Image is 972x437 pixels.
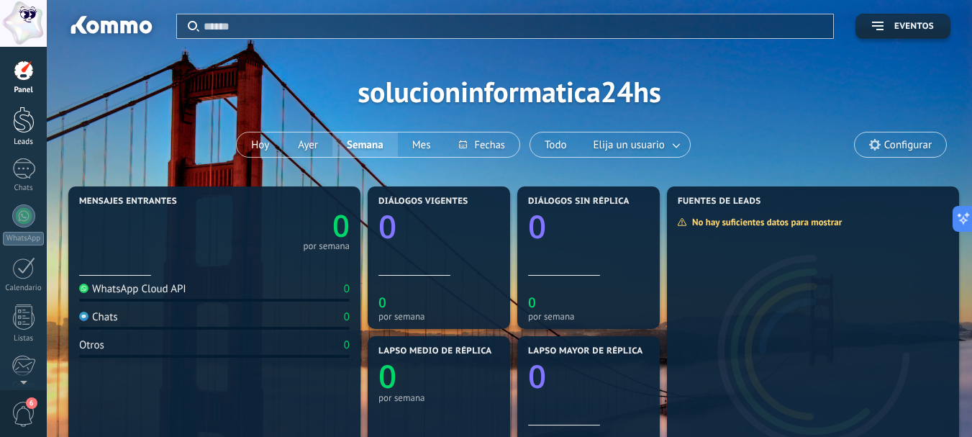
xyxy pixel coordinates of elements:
span: Diálogos sin réplica [528,197,630,207]
button: Ayer [283,132,332,157]
div: por semana [303,243,350,250]
span: Mensajes entrantes [79,197,177,207]
img: Chats [79,312,88,321]
div: 0 [344,338,350,352]
button: Fechas [445,132,519,157]
div: Chats [79,310,118,324]
button: Mes [398,132,445,157]
span: 6 [26,397,37,409]
text: 0 [378,204,396,248]
div: Chats [3,184,45,193]
span: Lapso mayor de réplica [528,346,642,356]
img: WhatsApp Cloud API [79,284,88,293]
button: Todo [530,132,581,157]
div: WhatsApp Cloud API [79,282,186,296]
button: Eventos [855,14,950,39]
text: 0 [332,205,350,246]
a: 0 [214,205,350,246]
div: WhatsApp [3,232,44,245]
div: Otros [79,338,104,352]
div: Listas [3,334,45,343]
span: Diálogos vigentes [378,197,468,207]
div: 0 [344,282,350,296]
text: 0 [528,204,546,248]
div: No hay suficientes datos para mostrar [677,216,852,228]
div: 0 [344,310,350,324]
span: Fuentes de leads [678,197,761,207]
div: Leads [3,138,45,147]
div: Calendario [3,284,45,293]
div: por semana [378,392,499,403]
span: Eventos [894,22,934,32]
button: Elija un usuario [581,132,690,157]
div: por semana [528,311,649,322]
button: Hoy [237,132,283,157]
span: Elija un usuario [591,135,668,155]
span: Lapso medio de réplica [378,346,492,356]
text: 0 [528,293,536,312]
div: por semana [378,311,499,322]
span: Configurar [884,139,932,151]
div: Panel [3,86,45,95]
text: 0 [378,293,386,312]
text: 0 [528,354,546,397]
text: 0 [378,354,396,397]
button: Semana [332,132,398,157]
